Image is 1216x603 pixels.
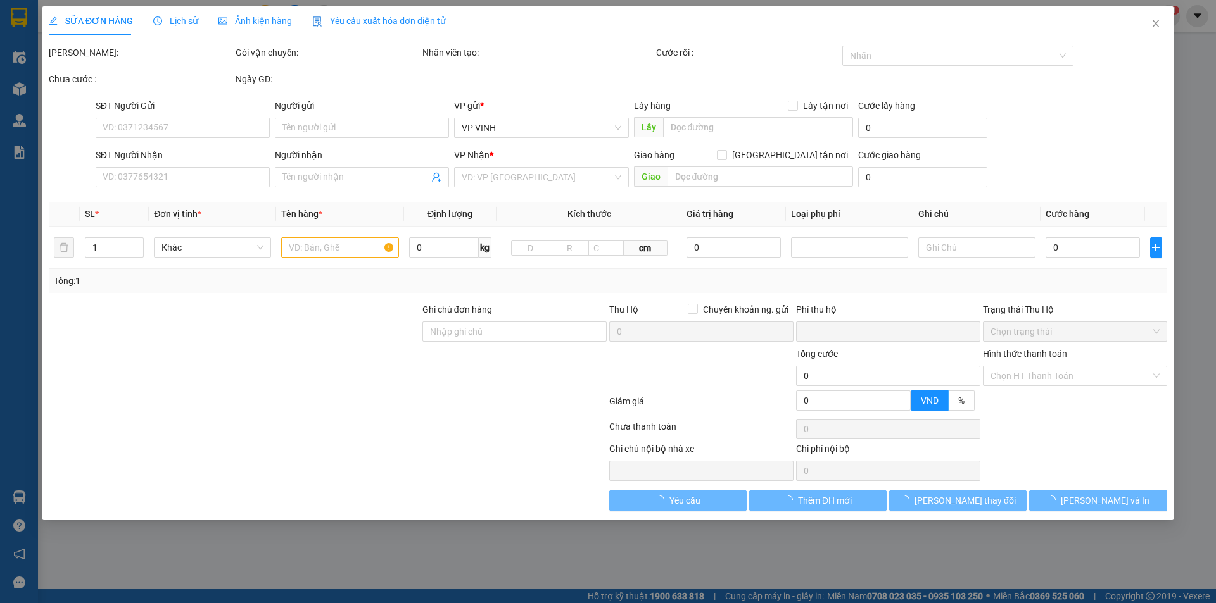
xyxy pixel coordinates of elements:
div: Nhân viên tạo: [422,46,654,59]
span: edit [49,16,58,25]
span: Thu Hộ [609,304,638,314]
span: Giao hàng [634,150,674,160]
span: [GEOGRAPHIC_DATA] tận nơi [727,148,853,162]
span: Tổng cước [796,349,838,359]
span: picture [218,16,227,25]
div: Phí thu hộ [796,302,980,321]
div: Trạng thái Thu Hộ [983,302,1167,316]
label: Hình thức thanh toán [983,349,1067,359]
div: SĐT Người Gửi [96,99,270,113]
input: Ghi Chú [918,237,1035,258]
div: [PERSON_NAME]: [49,46,233,59]
span: % [958,395,965,406]
th: Ghi chú [913,202,1041,227]
label: Cước giao hàng [858,150,921,160]
div: Gói vận chuyển: [236,46,420,59]
span: Yêu cầu [669,494,700,507]
div: Người gửi [275,99,449,113]
div: Ghi chú nội bộ nhà xe [609,442,794,461]
input: R [550,240,589,256]
span: Tên hàng [282,209,323,219]
button: Thêm ĐH mới [749,490,887,511]
span: SL [85,209,95,219]
span: Giá trị hàng [687,209,734,219]
img: icon [312,16,322,27]
span: Kích thước [567,209,611,219]
div: SĐT Người Nhận [96,148,270,162]
input: C [588,240,624,256]
span: Khác [162,238,264,257]
span: Lịch sử [153,16,198,26]
div: Chưa thanh toán [608,420,795,442]
div: Tổng: 1 [54,274,469,288]
span: [PERSON_NAME] và In [1061,494,1149,507]
div: Chi phí nội bộ [796,442,980,461]
button: delete [54,237,74,258]
input: Cước giao hàng [858,167,987,187]
div: Người nhận [275,148,449,162]
span: cm [624,240,667,256]
span: SỬA ĐƠN HÀNG [49,16,133,26]
span: close [1151,18,1161,28]
span: Yêu cầu xuất hóa đơn điện tử [312,16,446,26]
div: VP gửi [455,99,629,113]
button: Close [1138,6,1174,42]
span: Chọn trạng thái [991,322,1160,341]
span: VND [921,395,939,406]
span: loading [901,495,915,504]
span: Cước hàng [1046,209,1090,219]
span: loading [784,495,798,504]
span: Thêm ĐH mới [798,494,852,507]
button: Yêu cầu [609,490,747,511]
span: Lấy tận nơi [798,99,853,113]
div: Chưa cước : [49,72,233,86]
span: clock-circle [153,16,162,25]
input: Ghi chú đơn hàng [422,321,607,342]
label: Cước lấy hàng [858,101,915,111]
input: Dọc đường [668,166,853,187]
div: Giảm giá [608,394,795,416]
span: kg [479,237,491,258]
span: Chuyển khoản ng. gửi [698,302,794,316]
span: loading [655,495,669,504]
button: [PERSON_NAME] thay đổi [889,490,1027,511]
span: VP VINH [462,118,621,137]
label: Ghi chú đơn hàng [422,304,492,314]
span: Lấy hàng [634,101,671,111]
button: plus [1150,237,1162,258]
input: D [511,240,550,256]
span: user-add [432,172,442,182]
button: [PERSON_NAME] và In [1030,490,1167,511]
div: Ngày GD: [236,72,420,86]
div: Cước rồi : [656,46,840,59]
span: Đơn vị tính [155,209,202,219]
input: Dọc đường [663,117,853,137]
span: Giao [634,166,668,187]
input: VD: Bàn, Ghế [282,237,399,258]
span: VP Nhận [455,150,490,160]
span: Ảnh kiện hàng [218,16,292,26]
span: plus [1151,242,1162,252]
th: Loại phụ phí [786,202,913,227]
input: Cước lấy hàng [858,118,987,138]
span: loading [1047,495,1061,504]
span: Định lượng [427,209,472,219]
span: [PERSON_NAME] thay đổi [915,494,1016,507]
span: Lấy [634,117,663,137]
